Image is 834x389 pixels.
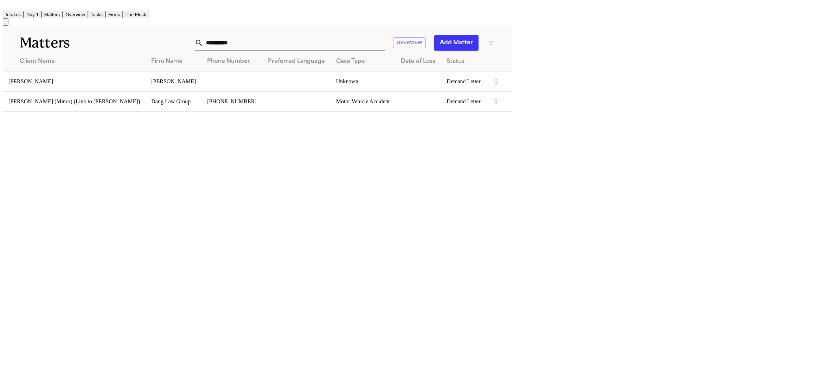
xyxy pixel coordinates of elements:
button: Firms [105,11,123,18]
h1: Matters [20,34,151,52]
td: [PERSON_NAME] (Minor) (Link to [PERSON_NAME]) [3,91,146,111]
button: Day 1 [24,11,41,18]
button: Intakes [3,11,24,18]
td: Unknown [331,71,396,91]
div: Firm Name [151,57,196,66]
button: Tasks [88,11,105,18]
button: The Flock [123,11,149,18]
a: Home [3,5,11,11]
td: Demand Letter [441,91,486,111]
td: [PERSON_NAME] [146,71,201,91]
td: [PERSON_NAME] [3,71,146,91]
div: Case Type [336,57,390,66]
a: Tasks [88,11,105,17]
a: The Flock [123,11,149,17]
a: Intakes [3,11,24,17]
td: Motor Vehicle Accident [331,91,396,111]
img: Finch Logo [3,3,11,9]
div: Date of Loss [401,57,435,66]
a: Firms [105,11,123,17]
a: Overview [63,11,88,17]
td: [PHONE_NUMBER] [201,91,262,111]
td: Dang Law Group [146,91,201,111]
button: Add Matter [434,35,479,51]
a: Matters [41,11,63,17]
a: Day 1 [24,11,41,17]
div: Preferred Language [268,57,325,66]
td: Demand Letter [441,71,486,91]
button: Overview [393,37,426,48]
div: Status [447,57,480,66]
button: Matters [41,11,63,18]
button: Overview [63,11,88,18]
div: Client Name [20,57,140,66]
div: Phone Number [207,57,256,66]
